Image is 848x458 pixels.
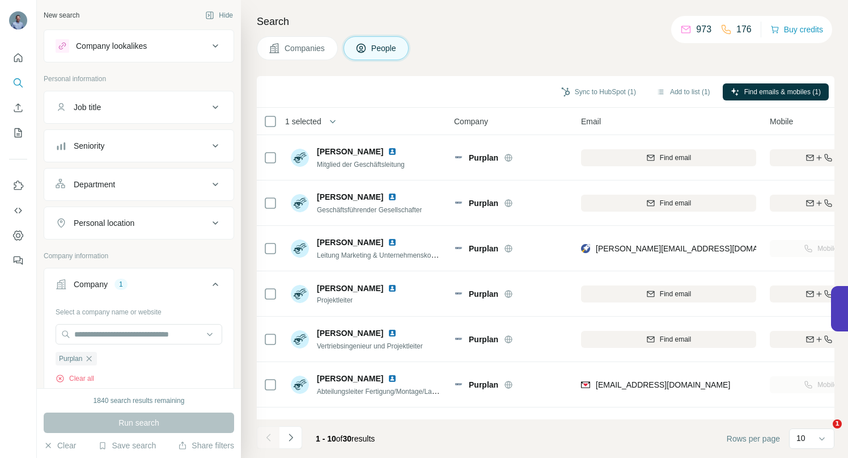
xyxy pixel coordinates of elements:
[316,434,375,443] span: results
[317,161,405,169] span: Mitglied der Geschäftsleitung
[317,206,422,214] span: Geschäftsführender Gesellschafter
[744,87,821,97] span: Find emails & mobiles (1)
[98,440,156,451] button: Save search
[317,146,383,157] span: [PERSON_NAME]
[770,22,823,37] button: Buy credits
[454,153,463,162] img: Logo of Purplan
[581,116,601,127] span: Email
[454,335,463,344] img: Logo of Purplan
[44,10,79,20] div: New search
[291,239,309,258] img: Avatar
[44,132,234,159] button: Seniority
[581,195,756,212] button: Find email
[76,40,147,52] div: Company lookalikes
[178,440,234,451] button: Share filters
[660,198,691,208] span: Find email
[291,149,309,167] img: Avatar
[317,327,383,339] span: [PERSON_NAME]
[44,32,234,60] button: Company lookalikes
[285,43,326,54] span: Companies
[44,74,234,84] p: Personal information
[336,434,343,443] span: of
[9,250,27,271] button: Feedback
[317,250,469,259] span: Leitung Marketing & Unternehmenskommunikation
[317,386,442,396] span: Abteilungsleiter Fertigung/Montage/Lager
[291,376,309,394] img: Avatar
[94,396,185,406] div: 1840 search results remaining
[388,329,397,338] img: LinkedIn logo
[581,331,756,348] button: Find email
[388,192,397,201] img: LinkedIn logo
[279,426,302,449] button: Navigate to next page
[648,83,718,100] button: Add to list (1)
[59,354,82,364] span: Purplan
[723,83,829,100] button: Find emails & mobiles (1)
[115,279,128,289] div: 1
[44,271,234,302] button: Company1
[291,285,309,303] img: Avatar
[316,434,336,443] span: 1 - 10
[596,244,795,253] span: [PERSON_NAME][EMAIL_ADDRESS][DOMAIN_NAME]
[736,23,752,36] p: 176
[469,152,498,163] span: Purplan
[796,432,805,444] p: 10
[56,302,222,317] div: Select a company name or website
[469,243,498,254] span: Purplan
[371,43,397,54] span: People
[660,153,691,163] span: Find email
[454,289,463,299] img: Logo of Purplan
[74,279,108,290] div: Company
[44,209,234,237] button: Personal location
[291,330,309,348] img: Avatar
[388,374,397,383] img: LinkedIn logo
[553,83,644,100] button: Sync to HubSpot (1)
[388,238,397,247] img: LinkedIn logo
[9,11,27,30] img: Avatar
[660,334,691,344] span: Find email
[291,194,309,212] img: Avatar
[74,140,104,152] div: Seniority
[317,373,383,384] span: [PERSON_NAME]
[596,380,730,389] span: [EMAIL_ADDRESS][DOMAIN_NAME]
[454,244,463,253] img: Logo of Purplan
[9,225,27,246] button: Dashboard
[317,191,383,203] span: [PERSON_NAME]
[44,251,234,261] p: Company information
[696,23,711,36] p: 973
[581,149,756,166] button: Find email
[9,48,27,68] button: Quick start
[44,440,76,451] button: Clear
[581,243,590,254] img: provider rocketreach logo
[469,379,498,390] span: Purplan
[770,116,793,127] span: Mobile
[9,175,27,196] button: Use Surfe on LinkedIn
[388,147,397,156] img: LinkedIn logo
[660,289,691,299] span: Find email
[454,380,463,389] img: Logo of Purplan
[581,285,756,302] button: Find email
[257,14,834,30] h4: Search
[317,237,383,248] span: [PERSON_NAME]
[727,433,780,444] span: Rows per page
[454,199,463,208] img: Logo of Purplan
[469,288,498,300] span: Purplan
[317,418,383,430] span: [PERSON_NAME]
[833,419,842,428] span: 1
[317,342,423,350] span: Vertriebsingenieur und Projektleiter
[56,373,94,384] button: Clear all
[469,198,498,209] span: Purplan
[74,217,134,229] div: Personal location
[197,7,241,24] button: Hide
[388,419,397,428] img: LinkedIn logo
[317,295,401,305] span: Projektleiter
[9,73,27,93] button: Search
[44,171,234,198] button: Department
[44,94,234,121] button: Job title
[343,434,352,443] span: 30
[388,284,397,293] img: LinkedIn logo
[285,116,321,127] span: 1 selected
[581,379,590,390] img: provider findymail logo
[9,200,27,221] button: Use Surfe API
[454,116,488,127] span: Company
[469,334,498,345] span: Purplan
